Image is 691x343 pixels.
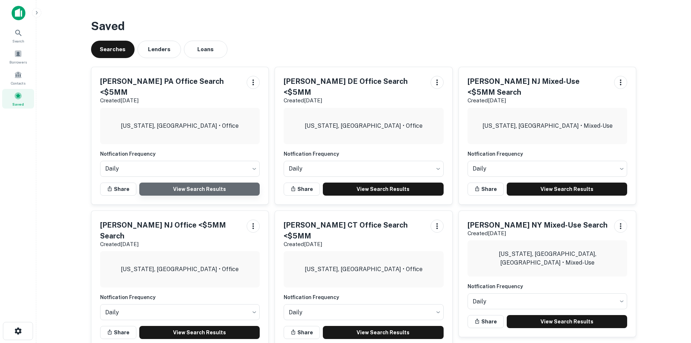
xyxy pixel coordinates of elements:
button: Share [468,183,504,196]
h6: Notfication Frequency [468,282,628,290]
a: Saved [2,89,34,109]
a: View Search Results [139,326,260,339]
a: Contacts [2,68,34,87]
span: Saved [12,101,24,107]
p: [US_STATE], [GEOGRAPHIC_DATA] • Office [305,122,423,130]
a: View Search Results [507,315,628,328]
div: Without label [284,159,444,179]
h6: Notfication Frequency [100,150,260,158]
h5: [PERSON_NAME] PA Office Search <$5MM [100,76,241,98]
a: View Search Results [323,183,444,196]
button: Share [284,183,320,196]
iframe: Chat Widget [655,285,691,320]
p: Created [DATE] [100,240,241,249]
img: capitalize-icon.png [12,6,25,20]
span: Borrowers [9,59,27,65]
p: [US_STATE], [GEOGRAPHIC_DATA] • Mixed-Use [482,122,613,130]
p: Created [DATE] [284,240,425,249]
h5: [PERSON_NAME] DE Office Search <$5MM [284,76,425,98]
a: View Search Results [507,183,628,196]
a: View Search Results [323,326,444,339]
span: Search [12,38,24,44]
button: Share [100,183,136,196]
p: [US_STATE], [GEOGRAPHIC_DATA] • Office [121,265,239,274]
div: Without label [468,291,628,311]
h6: Notfication Frequency [284,293,444,301]
button: Lenders [137,41,181,58]
span: Contacts [11,80,25,86]
h3: Saved [91,17,637,35]
div: Without label [284,302,444,322]
p: [US_STATE], [GEOGRAPHIC_DATA] • Office [305,265,423,274]
p: Created [DATE] [284,96,425,105]
button: Searches [91,41,135,58]
button: Share [100,326,136,339]
p: Created [DATE] [468,229,608,238]
h6: Notfication Frequency [100,293,260,301]
h5: [PERSON_NAME] NY Mixed-Use Search [468,220,608,230]
a: Borrowers [2,47,34,66]
p: [US_STATE], [GEOGRAPHIC_DATA] • Office [121,122,239,130]
h5: [PERSON_NAME] NJ Office <$5MM Search [100,220,241,241]
h5: [PERSON_NAME] NJ Mixed-Use <$5MM Search [468,76,609,98]
h6: Notfication Frequency [284,150,444,158]
p: Created [DATE] [468,96,609,105]
button: Loans [184,41,227,58]
button: Share [284,326,320,339]
h5: [PERSON_NAME] CT Office Search <$5MM [284,220,425,241]
a: View Search Results [139,183,260,196]
div: Without label [100,302,260,322]
button: Share [468,315,504,328]
div: Without label [100,159,260,179]
p: Created [DATE] [100,96,241,105]
a: Search [2,26,34,45]
div: Without label [468,159,628,179]
p: [US_STATE], [GEOGRAPHIC_DATA], [GEOGRAPHIC_DATA] • Mixed-Use [473,250,622,267]
h6: Notfication Frequency [468,150,628,158]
